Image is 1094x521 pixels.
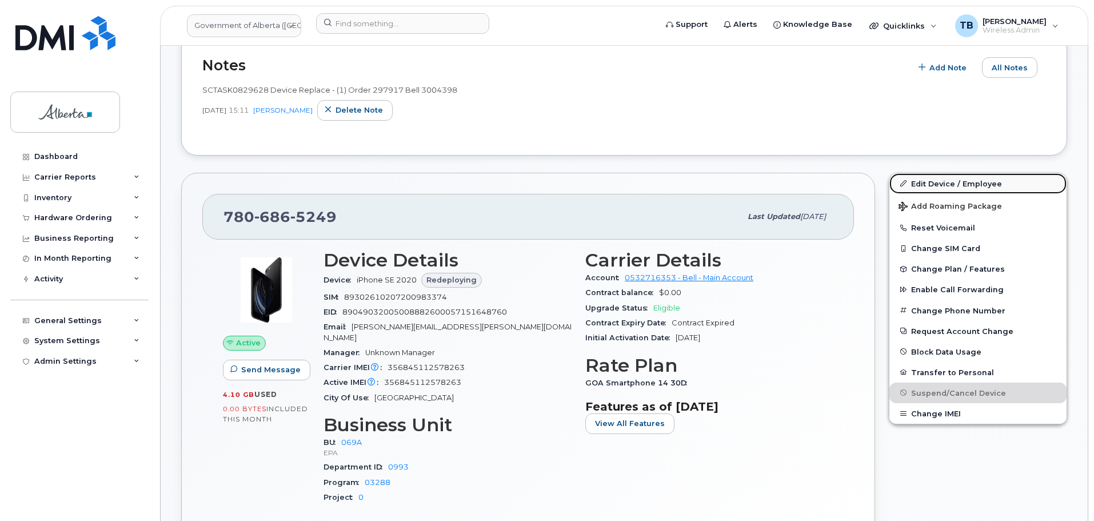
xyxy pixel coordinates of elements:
[889,258,1067,279] button: Change Plan / Features
[911,285,1004,294] span: Enable Call Forwarding
[324,463,388,471] span: Department ID
[426,275,477,285] span: Redeploying
[223,391,254,399] span: 4.10 GB
[344,293,447,301] span: 89302610207200983374
[889,279,1067,300] button: Enable Call Forwarding
[889,321,1067,341] button: Request Account Change
[889,173,1067,194] a: Edit Device / Employee
[236,337,261,348] span: Active
[947,14,1067,37] div: Tami Betchuk
[585,413,674,434] button: View All Features
[889,362,1067,383] button: Transfer to Personal
[861,14,945,37] div: Quicklinks
[783,19,852,30] span: Knowledge Base
[625,273,753,282] a: 0532716353 - Bell - Main Account
[889,403,1067,424] button: Change IMEI
[324,378,384,387] span: Active IMEI
[889,194,1067,217] button: Add Roaming Package
[911,388,1006,397] span: Suspend/Cancel Device
[889,383,1067,403] button: Suspend/Cancel Device
[374,393,454,402] span: [GEOGRAPHIC_DATA]
[324,363,388,372] span: Carrier IMEI
[983,26,1047,35] span: Wireless Admin
[982,57,1037,78] button: All Notes
[889,341,1067,362] button: Block Data Usage
[365,348,435,357] span: Unknown Manager
[595,418,665,429] span: View All Features
[676,333,700,342] span: [DATE]
[960,19,973,33] span: TB
[585,333,676,342] span: Initial Activation Date
[365,478,390,487] a: 03288
[765,13,860,36] a: Knowledge Base
[202,85,457,94] span: SCTASK0829628 Device Replace - (1) Order 297917 Bell 3004398
[384,378,461,387] span: 356845112578263
[585,379,693,387] span: GOA Smartphone 14 30D
[324,276,357,284] span: Device
[324,323,572,341] span: [PERSON_NAME][EMAIL_ADDRESS][PERSON_NAME][DOMAIN_NAME]
[899,202,1002,213] span: Add Roaming Package
[672,319,734,327] span: Contract Expired
[585,250,833,271] h3: Carrier Details
[341,438,362,447] a: 069A
[658,13,716,36] a: Support
[585,400,833,413] h3: Features as of [DATE]
[324,293,344,301] span: SIM
[324,448,572,458] p: EPA
[223,208,337,225] span: 780
[889,300,1067,321] button: Change Phone Number
[585,288,659,297] span: Contract balance
[585,273,625,282] span: Account
[676,19,708,30] span: Support
[992,62,1028,73] span: All Notes
[585,355,833,376] h3: Rate Plan
[911,265,1005,273] span: Change Plan / Features
[316,13,489,34] input: Find something...
[223,405,266,413] span: 0.00 Bytes
[585,304,653,312] span: Upgrade Status
[388,463,409,471] a: 0993
[357,276,417,284] span: iPhone SE 2020
[889,217,1067,238] button: Reset Voicemail
[229,105,249,115] span: 15:11
[983,17,1047,26] span: [PERSON_NAME]
[324,308,342,316] span: EID
[716,13,765,36] a: Alerts
[324,250,572,271] h3: Device Details
[585,319,672,327] span: Contract Expiry Date
[733,19,757,30] span: Alerts
[388,363,465,372] span: 356845112578263
[336,105,383,116] span: Delete note
[342,308,507,316] span: 89049032005008882600057151648760
[324,438,341,447] span: BU
[358,493,364,502] a: 0
[659,288,681,297] span: $0.00
[254,390,277,399] span: used
[202,105,226,115] span: [DATE]
[253,106,313,114] a: [PERSON_NAME]
[929,62,967,73] span: Add Note
[232,256,301,324] img: image20231002-3703462-2fle3a.jpeg
[324,493,358,502] span: Project
[748,212,800,221] span: Last updated
[290,208,337,225] span: 5249
[324,393,374,402] span: City Of Use
[223,360,310,380] button: Send Message
[653,304,680,312] span: Eligible
[324,323,352,331] span: Email
[883,21,925,30] span: Quicklinks
[324,348,365,357] span: Manager
[324,478,365,487] span: Program
[254,208,290,225] span: 686
[241,364,301,375] span: Send Message
[317,100,393,121] button: Delete note
[202,57,905,74] h2: Notes
[889,238,1067,258] button: Change SIM Card
[911,57,976,78] button: Add Note
[800,212,826,221] span: [DATE]
[187,14,301,37] a: Government of Alberta (GOA)
[324,415,572,435] h3: Business Unit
